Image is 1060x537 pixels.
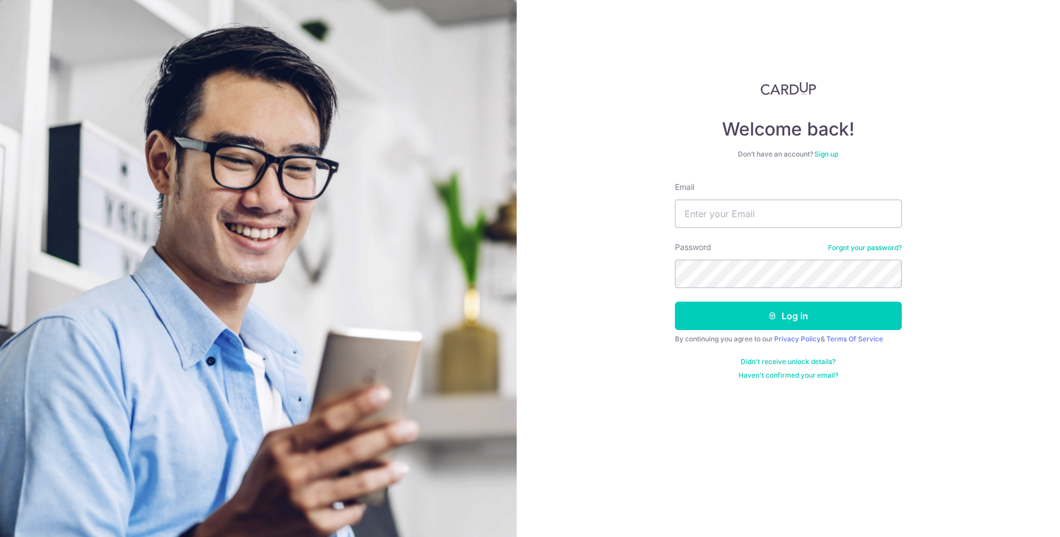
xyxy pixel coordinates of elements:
[741,357,835,366] a: Didn't receive unlock details?
[675,242,711,253] label: Password
[814,150,838,158] a: Sign up
[774,335,821,343] a: Privacy Policy
[675,118,902,141] h4: Welcome back!
[826,335,883,343] a: Terms Of Service
[675,335,902,344] div: By continuing you agree to our &
[675,181,694,193] label: Email
[828,243,902,252] a: Forgot your password?
[738,371,838,380] a: Haven't confirmed your email?
[761,82,816,95] img: CardUp Logo
[675,302,902,330] button: Log in
[675,150,902,159] div: Don’t have an account?
[675,200,902,228] input: Enter your Email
